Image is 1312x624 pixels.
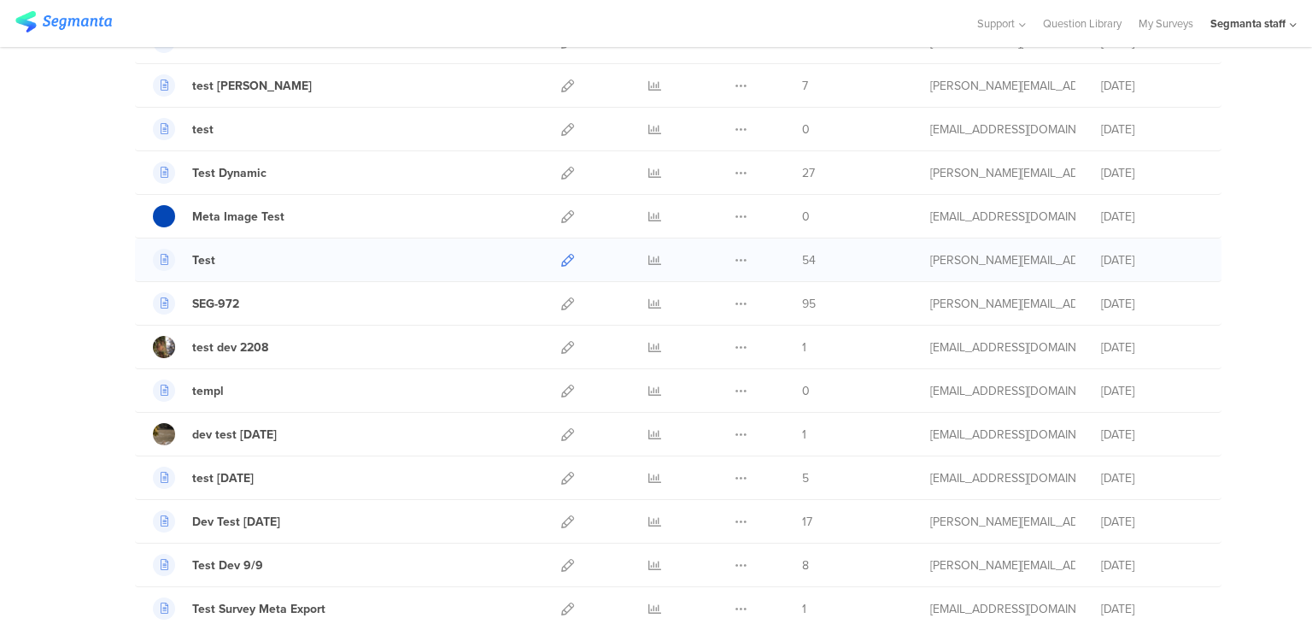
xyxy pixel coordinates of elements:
div: Segmanta staff [1210,15,1286,32]
div: [DATE] [1101,338,1204,356]
div: eliran@segmanta.com [930,338,1075,356]
span: 27 [802,164,815,182]
div: riel@segmanta.com [930,77,1075,95]
div: [DATE] [1101,469,1204,487]
a: test [153,118,214,140]
div: Dev Test 9.9.25 [192,513,280,531]
a: test dev 2208 [153,336,268,358]
div: [DATE] [1101,600,1204,618]
div: [DATE] [1101,513,1204,531]
div: channelle@segmanta.com [930,469,1075,487]
span: 0 [802,382,810,400]
div: svyatoslav@segmanta.com [930,600,1075,618]
span: 95 [802,295,816,313]
span: 0 [802,208,810,226]
a: Test Dev 9/9 [153,554,263,576]
div: [DATE] [1101,164,1204,182]
a: test [DATE] [153,467,254,489]
div: Test Dev 9/9 [192,556,263,574]
a: test [PERSON_NAME] [153,74,312,97]
span: 54 [802,251,816,269]
div: raymund@segmanta.com [930,295,1075,313]
div: Meta Image Test [192,208,284,226]
div: eliran@segmanta.com [930,426,1075,444]
a: Dev Test [DATE] [153,510,280,533]
div: test riel [192,77,312,95]
div: [DATE] [1101,251,1204,269]
div: raymund@segmanta.com [930,556,1075,574]
div: [DATE] [1101,556,1204,574]
div: raymund@segmanta.com [930,164,1075,182]
div: Test Dynamic [192,164,266,182]
div: dev test 9 sep 25 [192,426,277,444]
div: [DATE] [1101,208,1204,226]
div: SEG-972 [192,295,239,313]
a: Test Survey Meta Export [153,598,325,620]
div: templ [192,382,224,400]
div: [DATE] [1101,121,1204,138]
div: Test Survey Meta Export [192,600,325,618]
div: test dev 2208 [192,338,268,356]
a: Meta Image Test [153,205,284,227]
span: 8 [802,556,809,574]
img: segmanta logo [15,11,112,32]
div: [DATE] [1101,77,1204,95]
a: Test [153,249,215,271]
span: 1 [802,426,806,444]
span: Support [977,15,1015,32]
span: 0 [802,121,810,138]
div: svyatoslav@segmanta.com [930,208,1075,226]
a: templ [153,380,224,402]
a: Test Dynamic [153,162,266,184]
div: riel@segmanta.com [930,513,1075,531]
div: Test [192,251,215,269]
span: 5 [802,469,809,487]
span: 17 [802,513,812,531]
div: test 9.9.25 [192,469,254,487]
span: 1 [802,600,806,618]
div: [DATE] [1101,295,1204,313]
div: [DATE] [1101,382,1204,400]
span: 7 [802,77,808,95]
div: gillat@segmanta.com [930,121,1075,138]
div: eliran@segmanta.com [930,382,1075,400]
div: raymund@segmanta.com [930,251,1075,269]
div: test [192,121,214,138]
span: 1 [802,338,806,356]
a: dev test [DATE] [153,423,277,445]
a: SEG-972 [153,292,239,315]
div: [DATE] [1101,426,1204,444]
